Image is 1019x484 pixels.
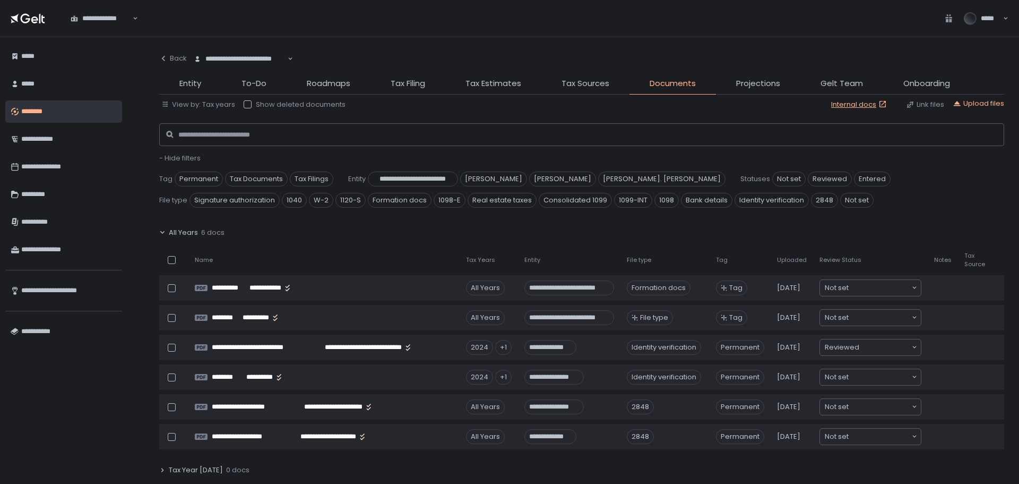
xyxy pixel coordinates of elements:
[495,370,512,385] div: +1
[729,283,742,293] span: Tag
[820,369,921,385] div: Search for option
[820,310,921,326] div: Search for option
[627,429,654,444] div: 2848
[159,48,187,69] button: Back
[226,465,249,475] span: 0 docs
[654,193,679,208] span: 1098
[434,193,465,208] span: 1098-E
[466,400,505,414] div: All Years
[964,252,985,268] span: Tax Source
[465,78,521,90] span: Tax Estimates
[825,402,849,412] span: Not set
[849,431,911,442] input: Search for option
[539,193,612,208] span: Consolidated 1099
[953,99,1004,108] button: Upload files
[468,193,537,208] span: Real estate taxes
[241,78,266,90] span: To-Do
[811,193,838,208] span: 2848
[903,78,950,90] span: Onboarding
[825,431,849,442] span: Not set
[179,78,201,90] span: Entity
[777,372,800,382] span: [DATE]
[729,313,742,322] span: Tag
[716,429,764,444] span: Permanent
[777,283,800,293] span: [DATE]
[820,399,921,415] div: Search for option
[808,172,852,186] span: Reviewed
[175,172,223,186] span: Permanent
[64,7,138,30] div: Search for option
[735,193,809,208] span: Identity verification
[169,465,223,475] span: Tax Year [DATE]
[159,154,201,163] button: - Hide filters
[562,78,609,90] span: Tax Sources
[159,196,187,205] span: File type
[849,312,911,323] input: Search for option
[840,193,874,208] span: Not set
[772,172,806,186] span: Not set
[466,340,493,355] div: 2024
[627,400,654,414] div: 2848
[906,100,944,109] button: Link files
[282,193,307,208] span: 1040
[777,256,807,264] span: Uploaded
[825,283,849,293] span: Not set
[466,281,505,295] div: All Years
[820,339,921,355] div: Search for option
[627,340,701,355] div: Identity verification
[821,78,863,90] span: Gelt Team
[820,429,921,445] div: Search for option
[290,172,333,186] span: Tax Filings
[529,172,596,186] span: [PERSON_NAME]
[859,342,911,353] input: Search for option
[777,402,800,412] span: [DATE]
[161,100,235,109] button: View by: Tax years
[614,193,652,208] span: 1099-INT
[825,312,849,323] span: Not set
[831,100,889,109] a: Internal docs
[466,310,505,325] div: All Years
[225,172,288,186] span: Tax Documents
[650,78,696,90] span: Documents
[716,370,764,385] span: Permanent
[716,400,764,414] span: Permanent
[466,370,493,385] div: 2024
[598,172,726,186] span: [PERSON_NAME]. [PERSON_NAME]
[777,313,800,322] span: [DATE]
[740,174,770,184] span: Statuses
[681,193,732,208] span: Bank details
[819,256,861,264] span: Review Status
[777,343,800,352] span: [DATE]
[159,54,187,63] div: Back
[348,174,366,184] span: Entity
[849,402,911,412] input: Search for option
[777,432,800,441] span: [DATE]
[849,372,911,383] input: Search for option
[286,54,287,64] input: Search for option
[495,340,512,355] div: +1
[309,193,333,208] span: W-2
[716,256,728,264] span: Tag
[335,193,366,208] span: 1120-S
[466,256,495,264] span: Tax Years
[736,78,780,90] span: Projections
[524,256,540,264] span: Entity
[391,78,425,90] span: Tax Filing
[825,372,849,383] span: Not set
[159,174,172,184] span: Tag
[934,256,952,264] span: Notes
[825,342,859,353] span: Reviewed
[187,48,293,70] div: Search for option
[368,193,431,208] span: Formation docs
[640,313,668,322] span: File type
[169,228,198,237] span: All Years
[627,281,690,295] div: Formation docs
[627,370,701,385] div: Identity verification
[201,228,224,237] span: 6 docs
[854,172,891,186] span: Entered
[849,283,911,293] input: Search for option
[466,429,505,444] div: All Years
